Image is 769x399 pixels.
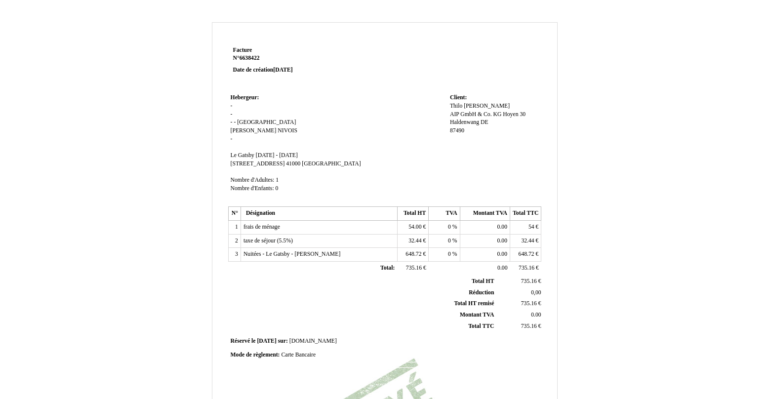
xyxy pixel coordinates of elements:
[450,119,479,125] span: Haldenwang
[231,111,233,118] span: -
[448,224,451,230] span: 0
[243,224,280,230] span: frais de ménage
[286,160,300,167] span: 41000
[397,221,428,235] td: €
[281,352,316,358] span: Carte Bancaire
[408,224,421,230] span: 54.00
[234,119,236,125] span: -
[256,152,298,159] span: [DATE] - [DATE]
[289,338,337,344] span: [DOMAIN_NAME]
[460,312,494,318] span: Montant TVA
[397,234,428,248] td: €
[231,185,274,192] span: Nombre d'Enfants:
[397,262,428,276] td: €
[448,238,451,244] span: 0
[278,127,297,134] span: NIVOIS
[450,103,462,109] span: Thilo
[231,103,233,109] span: -
[231,160,285,167] span: [STREET_ADDRESS]
[228,234,241,248] td: 2
[510,248,541,262] td: €
[460,207,510,221] th: Montant TVA
[240,55,260,61] span: 6638422
[408,238,421,244] span: 32.44
[531,289,541,296] span: 0,00
[450,111,526,118] span: AIP GmbH & Co. KG Hoyen 30
[228,207,241,221] th: N°
[228,221,241,235] td: 1
[302,160,361,167] span: [GEOGRAPHIC_DATA]
[273,67,292,73] span: [DATE]
[231,94,259,101] span: Hebergeur:
[521,300,537,307] span: 735.16
[233,67,293,73] strong: Date de création
[464,103,510,109] span: [PERSON_NAME]
[521,323,537,329] span: 735.16
[469,289,494,296] span: Réduction
[496,320,543,332] td: €
[243,251,340,257] span: Nuitées - Le Gatsby - [PERSON_NAME]
[454,300,494,307] span: Total HT remisé
[397,248,428,262] td: €
[231,136,233,142] span: -
[231,127,277,134] span: [PERSON_NAME]
[429,234,460,248] td: %
[231,152,254,159] span: Le Gatsby
[231,338,256,344] span: Réservé le
[481,119,488,125] span: DE
[243,238,293,244] span: taxe de séjour (5.5%)
[528,224,534,230] span: 54
[496,298,543,310] td: €
[521,278,537,284] span: 735.16
[531,312,541,318] span: 0.00
[278,338,288,344] span: sur:
[468,323,494,329] span: Total TTC
[233,54,351,62] strong: N°
[519,265,534,271] span: 735.16
[405,251,421,257] span: 648.72
[497,238,507,244] span: 0.00
[497,251,507,257] span: 0.00
[450,127,464,134] span: 87490
[510,221,541,235] td: €
[510,262,541,276] td: €
[429,207,460,221] th: TVA
[519,251,534,257] span: 648.72
[231,177,275,183] span: Nombre d'Adultes:
[231,119,233,125] span: -
[497,224,507,230] span: 0.00
[397,207,428,221] th: Total HT
[496,276,543,287] td: €
[406,265,422,271] span: 735.16
[497,265,507,271] span: 0.00
[241,207,397,221] th: Désignation
[429,248,460,262] td: %
[448,251,451,257] span: 0
[510,234,541,248] td: €
[228,248,241,262] td: 3
[233,47,252,53] span: Facture
[521,238,534,244] span: 32.44
[276,177,279,183] span: 1
[472,278,494,284] span: Total HT
[429,221,460,235] td: %
[380,265,395,271] span: Total:
[276,185,279,192] span: 0
[450,94,467,101] span: Client:
[237,119,296,125] span: [GEOGRAPHIC_DATA]
[257,338,276,344] span: [DATE]
[510,207,541,221] th: Total TTC
[231,352,280,358] span: Mode de règlement:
